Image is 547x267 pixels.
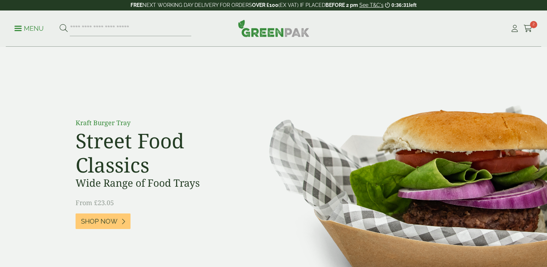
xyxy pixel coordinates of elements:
[238,20,309,37] img: GreenPak Supplies
[131,2,142,8] strong: FREE
[252,2,278,8] strong: OVER £100
[76,198,114,207] span: From £23.05
[14,24,44,33] p: Menu
[76,118,238,128] p: Kraft Burger Tray
[524,23,533,34] a: 2
[510,25,519,32] i: My Account
[409,2,416,8] span: left
[359,2,384,8] a: See T&C's
[76,213,131,229] a: Shop Now
[76,177,238,189] h3: Wide Range of Food Trays
[530,21,537,28] span: 2
[76,128,238,177] h2: Street Food Classics
[524,25,533,32] i: Cart
[81,217,117,225] span: Shop Now
[325,2,358,8] strong: BEFORE 2 pm
[14,24,44,31] a: Menu
[392,2,409,8] span: 0:36:31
